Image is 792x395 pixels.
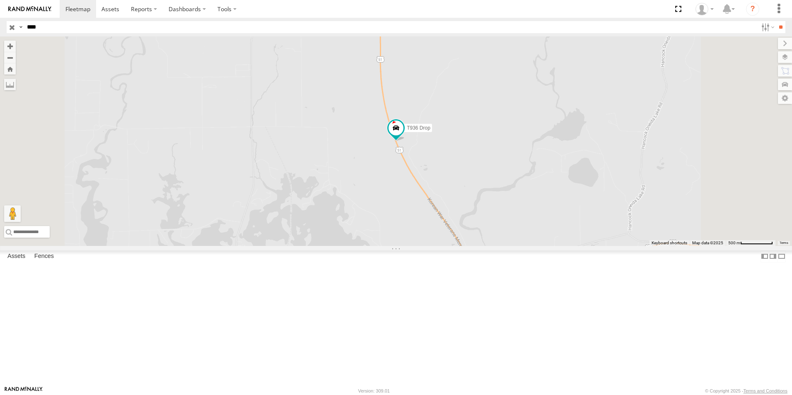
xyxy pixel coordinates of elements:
label: Search Filter Options [758,21,776,33]
label: Fences [30,250,58,262]
button: Drag Pegman onto the map to open Street View [4,205,21,222]
i: ? [746,2,759,16]
span: Map data ©2025 [692,241,723,245]
label: Map Settings [778,92,792,104]
div: Jay Hammerstrom [693,3,717,15]
div: © Copyright 2025 - [705,388,787,393]
a: Visit our Website [5,387,43,395]
label: Dock Summary Table to the Left [761,250,769,263]
label: Search Query [17,21,24,33]
button: Zoom Home [4,63,16,75]
span: 500 m [728,241,740,245]
a: Terms (opens in new tab) [780,241,788,245]
label: Measure [4,79,16,90]
img: rand-logo.svg [8,6,51,12]
button: Zoom out [4,52,16,63]
button: Keyboard shortcuts [652,240,687,246]
button: Map Scale: 500 m per 75 pixels [726,240,775,246]
label: Assets [3,250,29,262]
label: Dock Summary Table to the Right [769,250,777,263]
span: T936 Drop [407,125,430,131]
button: Zoom in [4,41,16,52]
label: Hide Summary Table [778,250,786,263]
div: Version: 309.01 [358,388,390,393]
a: Terms and Conditions [744,388,787,393]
